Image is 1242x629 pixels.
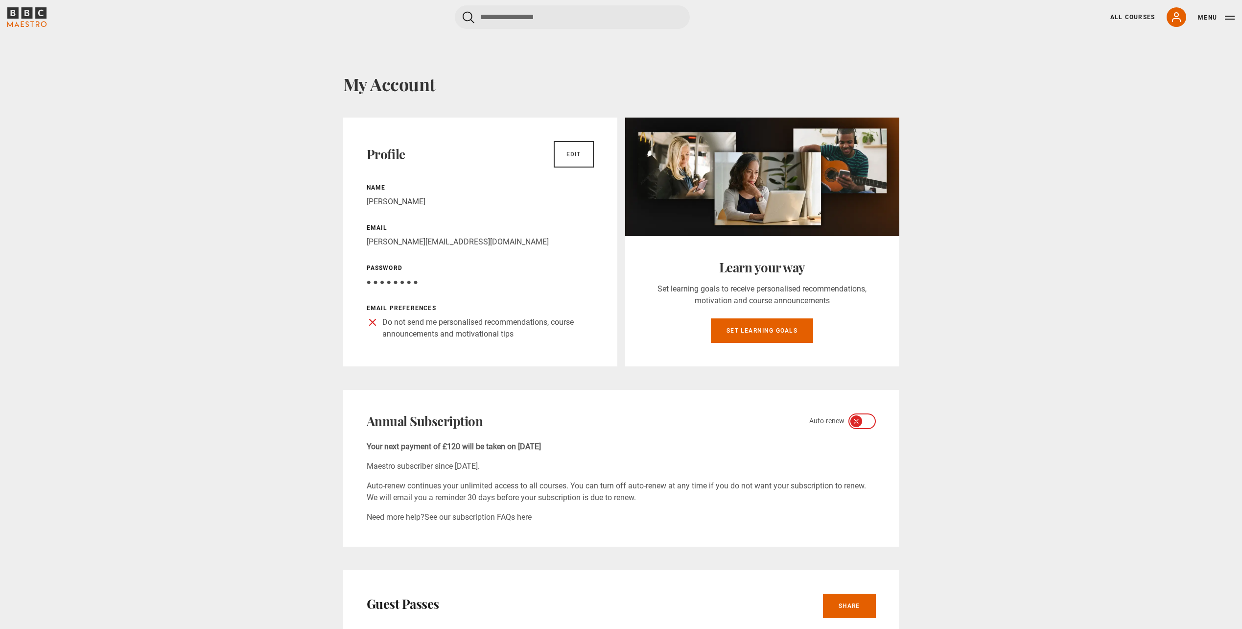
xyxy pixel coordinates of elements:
[367,480,876,504] p: Auto-renew continues your unlimited access to all courses. You can turn off auto-renew at any tim...
[367,511,876,523] p: Need more help?
[367,442,541,451] b: Your next payment of £120 will be taken on [DATE]
[367,277,418,287] span: ● ● ● ● ● ● ● ●
[649,283,876,307] p: Set learning goals to receive personalised recommendations, motivation and course announcements
[7,7,47,27] svg: BBC Maestro
[367,304,594,313] p: Email preferences
[367,596,439,612] h2: Guest Passes
[809,416,844,426] span: Auto-renew
[1198,13,1235,23] button: Toggle navigation
[424,512,532,522] a: See our subscription FAQs here
[455,5,690,29] input: Search
[367,196,594,208] p: [PERSON_NAME]
[367,146,405,162] h2: Profile
[711,318,813,343] a: Set learning goals
[463,11,474,24] button: Submit the search query
[367,413,483,429] h2: Annual Subscription
[367,460,876,472] p: Maestro subscriber since [DATE].
[343,73,899,94] h1: My Account
[649,260,876,275] h2: Learn your way
[382,316,594,340] p: Do not send me personalised recommendations, course announcements and motivational tips
[367,223,594,232] p: Email
[1110,13,1155,22] a: All Courses
[367,236,594,248] p: [PERSON_NAME][EMAIL_ADDRESS][DOMAIN_NAME]
[367,183,594,192] p: Name
[823,594,876,618] a: Share
[367,264,594,272] p: Password
[554,141,594,168] a: Edit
